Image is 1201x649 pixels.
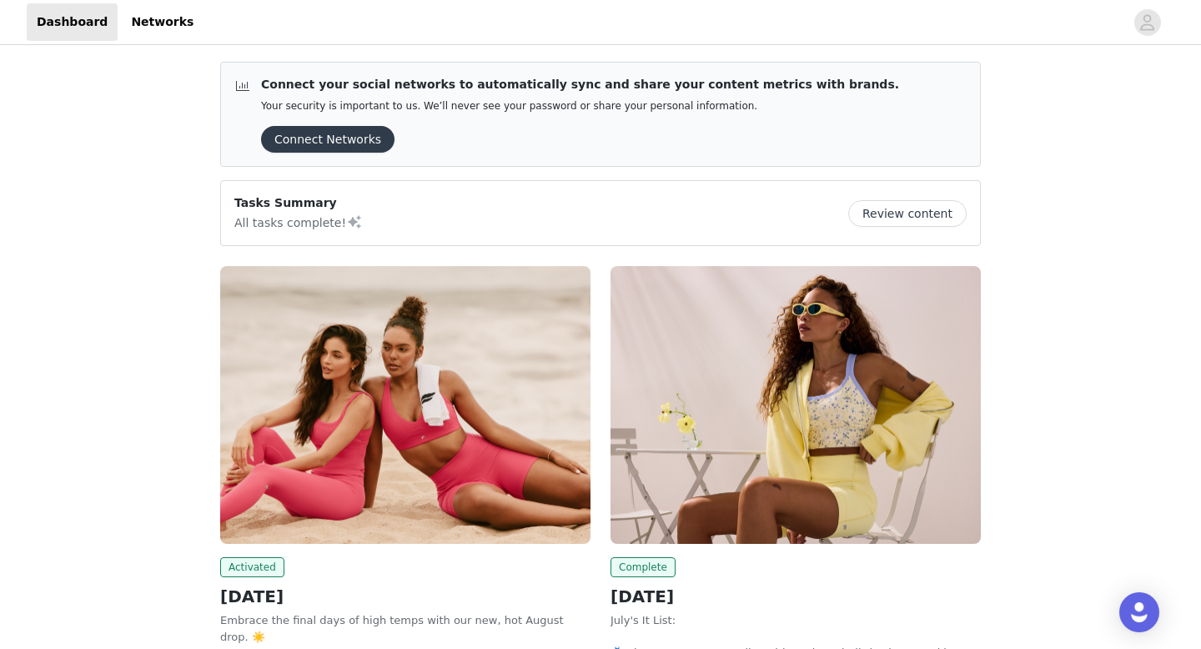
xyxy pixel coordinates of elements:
span: Activated [220,557,284,577]
h2: [DATE] [611,584,981,609]
button: Connect Networks [261,126,394,153]
p: All tasks complete! [234,212,363,232]
div: avatar [1139,9,1155,36]
img: Fabletics [220,266,590,544]
p: Tasks Summary [234,194,363,212]
p: Your security is important to us. We’ll never see your password or share your personal information. [261,100,899,113]
h2: [DATE] [220,584,590,609]
p: July's It List: [611,612,981,629]
a: Networks [121,3,204,41]
p: Connect your social networks to automatically sync and share your content metrics with brands. [261,76,899,93]
span: Complete [611,557,676,577]
div: Open Intercom Messenger [1119,592,1159,632]
p: Embrace the final days of high temps with our new, hot August drop. ☀️ [220,612,590,645]
img: Fabletics [611,266,981,544]
button: Review content [848,200,967,227]
a: Dashboard [27,3,118,41]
